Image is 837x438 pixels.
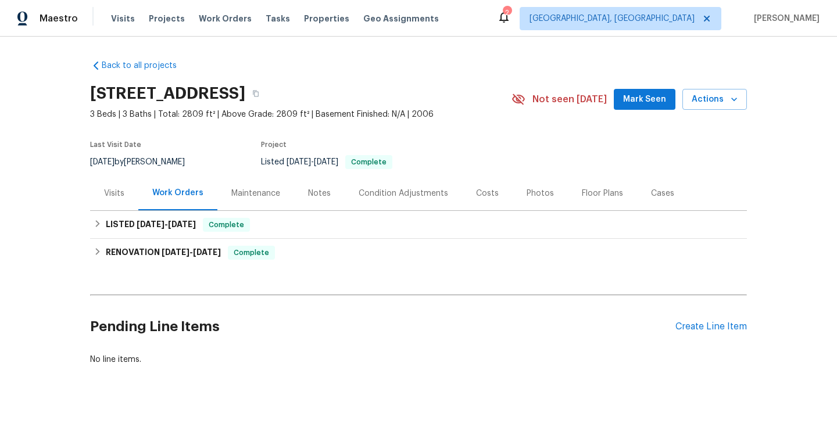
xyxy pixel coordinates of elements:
[304,13,349,24] span: Properties
[106,246,221,260] h6: RENOVATION
[346,159,391,166] span: Complete
[90,239,747,267] div: RENOVATION [DATE]-[DATE]Complete
[527,188,554,199] div: Photos
[582,188,623,199] div: Floor Plans
[266,15,290,23] span: Tasks
[40,13,78,24] span: Maestro
[682,89,747,110] button: Actions
[90,109,512,120] span: 3 Beds | 3 Baths | Total: 2809 ft² | Above Grade: 2809 ft² | Basement Finished: N/A | 2006
[90,60,202,71] a: Back to all projects
[261,158,392,166] span: Listed
[106,218,196,232] h6: LISTED
[204,219,249,231] span: Complete
[90,211,747,239] div: LISTED [DATE]-[DATE]Complete
[363,13,439,24] span: Geo Assignments
[90,300,675,354] h2: Pending Line Items
[675,321,747,332] div: Create Line Item
[359,188,448,199] div: Condition Adjustments
[287,158,338,166] span: -
[90,141,141,148] span: Last Visit Date
[692,92,738,107] span: Actions
[261,141,287,148] span: Project
[199,13,252,24] span: Work Orders
[90,88,245,99] h2: [STREET_ADDRESS]
[162,248,189,256] span: [DATE]
[162,248,221,256] span: -
[287,158,311,166] span: [DATE]
[503,7,511,19] div: 2
[231,188,280,199] div: Maintenance
[111,13,135,24] span: Visits
[749,13,820,24] span: [PERSON_NAME]
[149,13,185,24] span: Projects
[614,89,675,110] button: Mark Seen
[193,248,221,256] span: [DATE]
[229,247,274,259] span: Complete
[532,94,607,105] span: Not seen [DATE]
[90,158,115,166] span: [DATE]
[476,188,499,199] div: Costs
[308,188,331,199] div: Notes
[168,220,196,228] span: [DATE]
[245,83,266,104] button: Copy Address
[623,92,666,107] span: Mark Seen
[137,220,196,228] span: -
[314,158,338,166] span: [DATE]
[152,187,203,199] div: Work Orders
[137,220,164,228] span: [DATE]
[90,155,199,169] div: by [PERSON_NAME]
[651,188,674,199] div: Cases
[104,188,124,199] div: Visits
[90,354,747,365] div: No line items.
[530,13,695,24] span: [GEOGRAPHIC_DATA], [GEOGRAPHIC_DATA]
